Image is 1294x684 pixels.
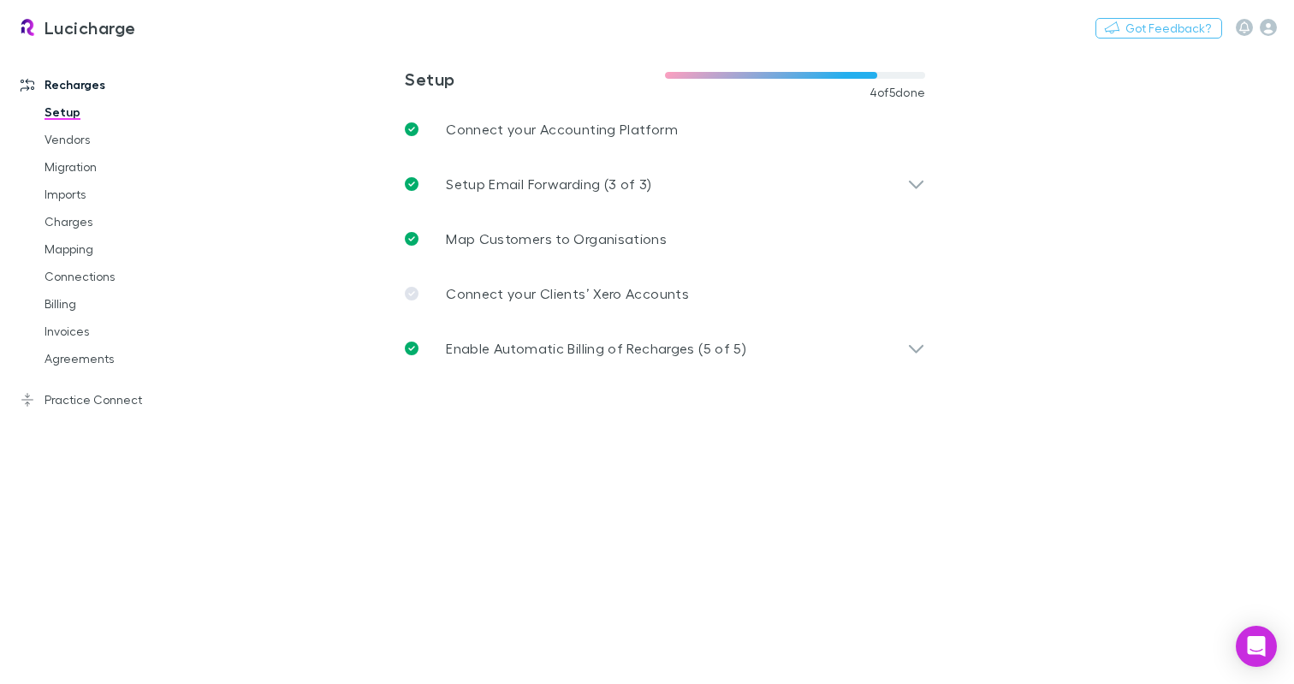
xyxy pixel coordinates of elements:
a: Mapping [27,235,211,263]
a: Agreements [27,345,211,372]
h3: Setup [405,68,665,89]
p: Connect your Clients’ Xero Accounts [446,283,689,304]
a: Practice Connect [3,386,211,413]
img: Lucicharge's Logo [17,17,38,38]
a: Connections [27,263,211,290]
a: Map Customers to Organisations [391,211,939,266]
span: 4 of 5 done [870,86,926,99]
a: Vendors [27,126,211,153]
a: Recharges [3,71,211,98]
button: Got Feedback? [1095,18,1222,39]
p: Setup Email Forwarding (3 of 3) [446,174,651,194]
a: Connect your Clients’ Xero Accounts [391,266,939,321]
p: Enable Automatic Billing of Recharges (5 of 5) [446,338,746,359]
p: Map Customers to Organisations [446,229,667,249]
a: Setup [27,98,211,126]
a: Invoices [27,318,211,345]
div: Enable Automatic Billing of Recharges (5 of 5) [391,321,939,376]
a: Migration [27,153,211,181]
p: Connect your Accounting Platform [446,119,678,140]
div: Open Intercom Messenger [1236,626,1277,667]
a: Connect your Accounting Platform [391,102,939,157]
a: Imports [27,181,211,208]
a: Charges [27,208,211,235]
a: Billing [27,290,211,318]
h3: Lucicharge [45,17,136,38]
div: Setup Email Forwarding (3 of 3) [391,157,939,211]
a: Lucicharge [7,7,146,48]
